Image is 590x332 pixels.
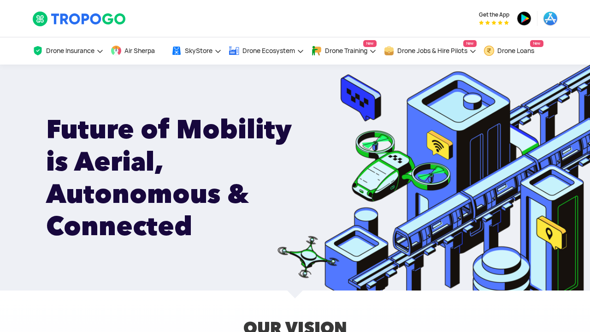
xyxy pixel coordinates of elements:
a: Drone Ecosystem [229,37,304,65]
a: Drone LoansNew [484,37,543,65]
a: Drone TrainingNew [311,37,377,65]
span: Drone Insurance [46,47,94,54]
a: Drone Jobs & Hire PilotsNew [383,37,477,65]
span: New [363,40,377,47]
span: Air Sherpa [124,47,155,54]
span: New [463,40,477,47]
span: Drone Loans [497,47,534,54]
span: Get the App [479,11,509,18]
span: New [530,40,543,47]
img: TropoGo Logo [32,11,127,27]
span: Drone Training [325,47,367,54]
h1: Future of Mobility is Aerial, Autonomous & Connected [46,113,319,242]
a: Drone Insurance [32,37,104,65]
img: ic_playstore.png [517,11,531,26]
span: Drone Jobs & Hire Pilots [397,47,467,54]
span: Drone Ecosystem [242,47,295,54]
span: SkyStore [185,47,212,54]
a: Air Sherpa [111,37,164,65]
img: ic_appstore.png [543,11,558,26]
img: App Raking [479,20,509,25]
a: SkyStore [171,37,222,65]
